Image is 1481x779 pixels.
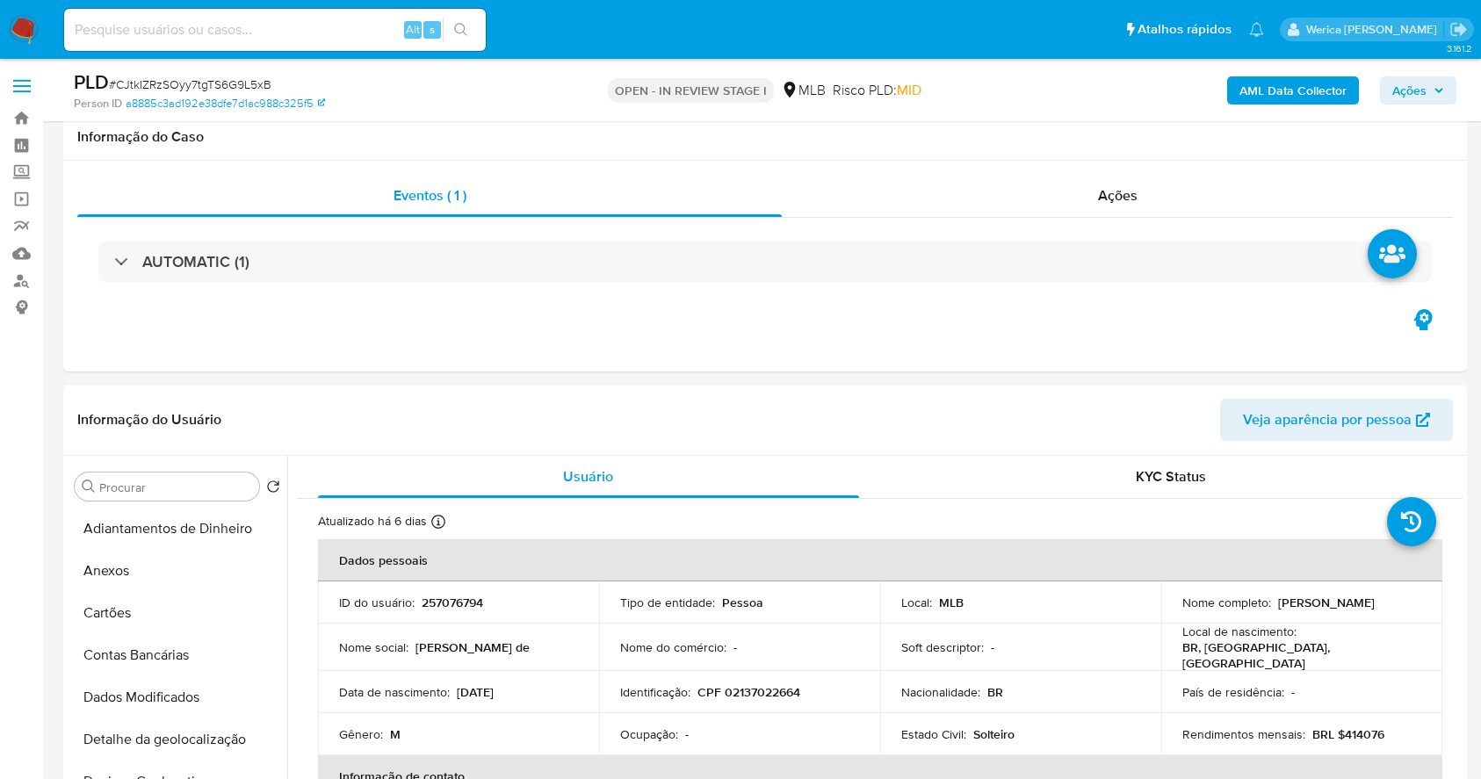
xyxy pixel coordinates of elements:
p: BRL $414076 [1312,726,1384,742]
h3: AUTOMATIC (1) [142,252,249,271]
p: 257076794 [422,595,483,610]
p: M [390,726,401,742]
b: PLD [74,68,109,96]
p: Tipo de entidade : [620,595,715,610]
p: Identificação : [620,684,690,700]
button: Adiantamentos de Dinheiro [68,508,287,550]
button: AML Data Collector [1227,76,1359,105]
p: [PERSON_NAME] [1278,595,1375,610]
button: Cartões [68,592,287,634]
button: Contas Bancárias [68,634,287,676]
button: Ações [1380,76,1456,105]
button: search-icon [443,18,479,42]
p: BR [987,684,1003,700]
span: Atalhos rápidos [1138,20,1232,39]
h1: Informação do Caso [77,128,1453,146]
p: werica.jgaldencio@mercadolivre.com [1306,21,1443,38]
span: s [430,21,435,38]
p: [PERSON_NAME] de [415,639,530,655]
p: - [991,639,994,655]
button: Veja aparência por pessoa [1220,399,1453,441]
div: MLB [781,81,826,100]
span: Usuário [563,466,613,487]
span: Risco PLD: [833,81,921,100]
span: Ações [1098,185,1138,206]
p: Nacionalidade : [901,684,980,700]
button: Procurar [82,480,96,494]
p: MLB [939,595,964,610]
span: Ações [1392,76,1427,105]
p: Nome do comércio : [620,639,726,655]
button: Retornar ao pedido padrão [266,480,280,499]
p: Gênero : [339,726,383,742]
b: Person ID [74,96,122,112]
span: Veja aparência por pessoa [1243,399,1412,441]
p: [DATE] [457,684,494,700]
p: Nome completo : [1182,595,1271,610]
b: AML Data Collector [1239,76,1347,105]
p: Local : [901,595,932,610]
span: Alt [406,21,420,38]
p: Data de nascimento : [339,684,450,700]
div: AUTOMATIC (1) [98,242,1432,282]
p: Rendimentos mensais : [1182,726,1305,742]
p: Nome social : [339,639,408,655]
button: Anexos [68,550,287,592]
input: Pesquise usuários ou casos... [64,18,486,41]
input: Procurar [99,480,252,495]
p: Local de nascimento : [1182,624,1297,639]
button: Dados Modificados [68,676,287,718]
span: MID [897,80,921,100]
p: Soft descriptor : [901,639,984,655]
p: Pessoa [722,595,763,610]
p: - [733,639,737,655]
p: País de residência : [1182,684,1284,700]
p: OPEN - IN REVIEW STAGE I [608,78,774,103]
p: - [1291,684,1295,700]
a: Notificações [1249,22,1264,37]
span: Eventos ( 1 ) [394,185,466,206]
span: KYC Status [1136,466,1206,487]
p: CPF 02137022664 [697,684,800,700]
p: BR, [GEOGRAPHIC_DATA], [GEOGRAPHIC_DATA] [1182,639,1414,671]
span: # CJtkIZRzSOyy7tgTS6G9L5xB [109,76,271,93]
h1: Informação do Usuário [77,411,221,429]
p: Atualizado há 6 dias [318,513,427,530]
p: Solteiro [973,726,1015,742]
button: Detalhe da geolocalização [68,718,287,761]
p: - [685,726,689,742]
a: Sair [1449,20,1468,39]
a: a8885c3ad192e38dfe7d1ac988c325f5 [126,96,325,112]
p: Ocupação : [620,726,678,742]
p: ID do usuário : [339,595,415,610]
p: Estado Civil : [901,726,966,742]
th: Dados pessoais [318,539,1442,581]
